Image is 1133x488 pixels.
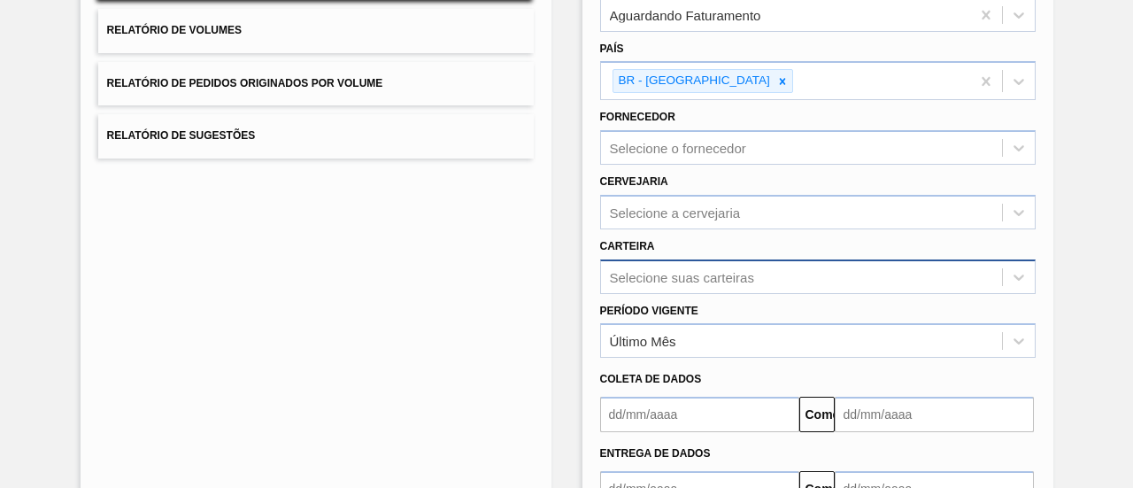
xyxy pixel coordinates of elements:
[610,334,676,349] font: Último Mês
[107,77,383,89] font: Relatório de Pedidos Originados por Volume
[600,373,702,385] font: Coleta de dados
[805,407,847,422] font: Comeu
[610,141,746,156] font: Selecione o fornecedor
[610,269,754,284] font: Selecione suas carteiras
[98,9,534,52] button: Relatório de Volumes
[98,114,534,158] button: Relatório de Sugestões
[600,43,624,55] font: País
[98,62,534,105] button: Relatório de Pedidos Originados por Volume
[600,397,799,432] input: dd/mm/aaaa
[610,205,741,220] font: Selecione a cervejaria
[610,7,761,22] font: Aguardando Faturamento
[600,240,655,252] font: Carteira
[619,74,770,87] font: BR - [GEOGRAPHIC_DATA]
[799,397,835,432] button: Comeu
[600,111,675,123] font: Fornecedor
[600,447,711,460] font: Entrega de dados
[107,25,242,37] font: Relatório de Volumes
[600,305,698,317] font: Período Vigente
[835,397,1034,432] input: dd/mm/aaaa
[600,175,668,188] font: Cervejaria
[107,130,256,143] font: Relatório de Sugestões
